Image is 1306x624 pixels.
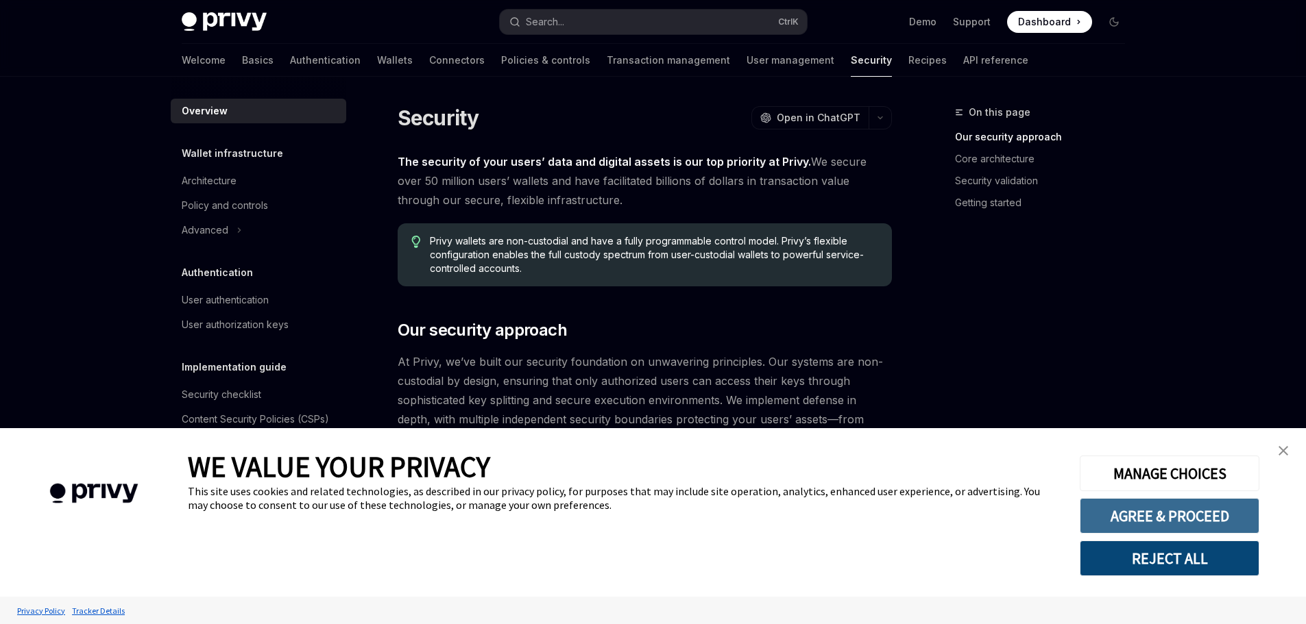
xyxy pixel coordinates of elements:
img: close banner [1279,446,1288,455]
button: REJECT ALL [1080,540,1259,576]
button: Toggle dark mode [1103,11,1125,33]
a: Support [953,15,991,29]
a: Transaction management [607,44,730,77]
a: User authorization keys [171,312,346,337]
a: Authentication [290,44,361,77]
svg: Tip [411,236,421,248]
div: Search... [526,14,564,30]
a: Connectors [429,44,485,77]
span: Our security approach [398,319,567,341]
strong: The security of your users’ data and digital assets is our top priority at Privy. [398,155,811,169]
button: Open in ChatGPT [751,106,869,129]
h5: Wallet infrastructure [182,145,283,162]
button: AGREE & PROCEED [1080,498,1259,534]
span: Dashboard [1018,15,1071,29]
span: At Privy, we’ve built our security foundation on unwavering principles. Our systems are non-custo... [398,352,892,448]
a: close banner [1270,437,1297,464]
span: Ctrl K [778,16,799,27]
a: Getting started [955,192,1136,214]
span: Privy wallets are non-custodial and have a fully programmable control model. Privy’s flexible con... [430,234,878,275]
a: Policies & controls [501,44,590,77]
a: Tracker Details [69,599,128,623]
span: WE VALUE YOUR PRIVACY [188,449,490,484]
h1: Security [398,105,479,130]
a: API reference [963,44,1028,77]
span: On this page [969,104,1030,121]
img: dark logo [182,12,267,32]
a: Demo [909,15,936,29]
div: This site uses cookies and related technologies, as described in our privacy policy, for purposes... [188,484,1059,512]
a: Welcome [182,44,226,77]
div: Content Security Policies (CSPs) [182,411,329,427]
div: User authentication [182,292,269,308]
a: Wallets [377,44,413,77]
a: Recipes [908,44,947,77]
div: Architecture [182,173,237,189]
a: Policy and controls [171,193,346,218]
span: We secure over 50 million users’ wallets and have facilitated billions of dollars in transaction ... [398,152,892,210]
h5: Authentication [182,264,253,281]
button: MANAGE CHOICES [1080,455,1259,491]
h5: Implementation guide [182,359,287,375]
a: Architecture [171,169,346,193]
a: Core architecture [955,148,1136,170]
a: Privacy Policy [14,599,69,623]
a: Security validation [955,170,1136,192]
a: Our security approach [955,126,1136,148]
a: User management [747,44,834,77]
a: Security [851,44,892,77]
a: Dashboard [1007,11,1092,33]
a: User authentication [171,288,346,312]
div: Advanced [182,222,228,238]
a: Overview [171,99,346,123]
div: Overview [182,103,228,119]
a: Security checklist [171,382,346,407]
span: Open in ChatGPT [777,111,860,125]
div: Policy and controls [182,197,268,214]
div: User authorization keys [182,316,289,333]
a: Content Security Policies (CSPs) [171,407,346,432]
a: Basics [242,44,274,77]
div: Security checklist [182,386,261,403]
button: Search...CtrlK [500,10,807,34]
img: company logo [21,464,167,523]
